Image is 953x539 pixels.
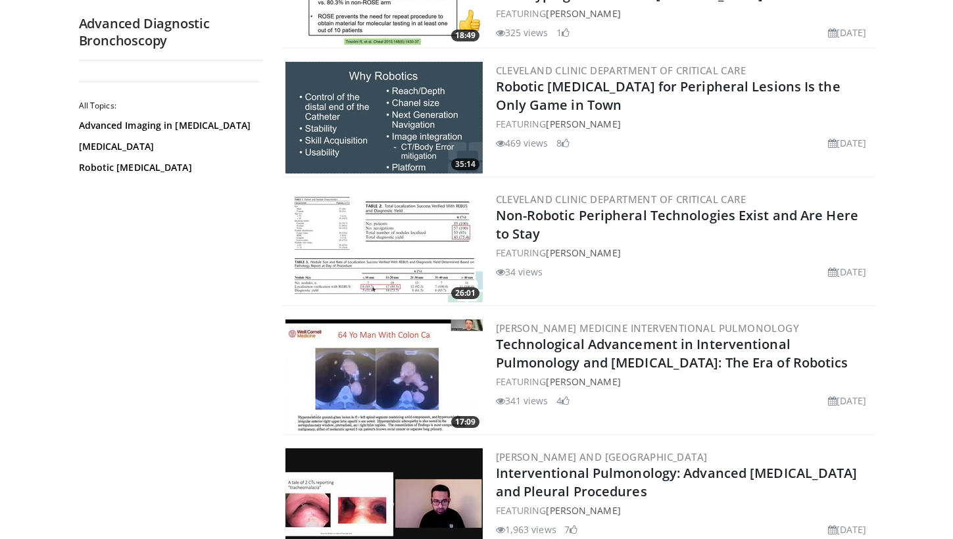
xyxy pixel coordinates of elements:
a: [PERSON_NAME] and [GEOGRAPHIC_DATA] [496,450,708,463]
h2: Advanced Diagnostic Bronchoscopy [79,15,263,49]
span: 18:49 [451,30,479,41]
li: 8 [556,136,570,150]
a: Technological Advancement in Interventional Pulmonology and [MEDICAL_DATA]: The Era of Robotics [496,335,848,371]
li: [DATE] [828,394,867,408]
a: 17:09 [285,319,483,431]
img: e4fc343c-97e4-4c72-9dd4-e9fdd390c2a1.300x170_q85_crop-smart_upscale.jpg [285,62,483,174]
h2: All Topics: [79,101,260,111]
span: 35:14 [451,158,479,170]
a: [PERSON_NAME] [546,375,620,388]
li: [DATE] [828,26,867,39]
div: FEATURING [496,7,872,20]
a: Interventional Pulmonology: Advanced [MEDICAL_DATA] and Pleural Procedures [496,464,858,500]
li: [DATE] [828,523,867,536]
a: Cleveland Clinic Department of Critical Care [496,193,746,206]
a: [PERSON_NAME] Medicine Interventional Pulmonology [496,321,800,335]
a: [PERSON_NAME] [546,118,620,130]
img: 30682f29-d024-4e79-9467-2f14453c9212.300x170_q85_crop-smart_upscale.jpg [285,191,483,302]
a: [MEDICAL_DATA] [79,140,257,153]
li: 1,963 views [496,523,556,536]
li: [DATE] [828,136,867,150]
a: 35:14 [285,62,483,174]
span: 17:09 [451,416,479,428]
a: Robotic [MEDICAL_DATA] for Peripheral Lesions Is the Only Game in Town [496,78,841,114]
li: 469 views [496,136,549,150]
a: 26:01 [285,191,483,302]
a: [PERSON_NAME] [546,7,620,20]
li: 7 [564,523,577,536]
span: 26:01 [451,287,479,299]
a: [PERSON_NAME] [546,504,620,517]
a: Robotic [MEDICAL_DATA] [79,161,257,174]
li: [DATE] [828,265,867,279]
div: FEATURING [496,246,872,260]
img: 62a0c841-27a8-489a-b958-91bf910238db.300x170_q85_crop-smart_upscale.jpg [285,319,483,431]
a: Non-Robotic Peripheral Technologies Exist and Are Here to Stay [496,206,858,243]
div: FEATURING [496,117,872,131]
li: 4 [556,394,570,408]
a: Cleveland Clinic Department of Critical Care [496,64,746,77]
a: Advanced Imaging in [MEDICAL_DATA] [79,119,257,132]
li: 341 views [496,394,549,408]
a: [PERSON_NAME] [546,246,620,259]
li: 325 views [496,26,549,39]
div: FEATURING [496,504,872,517]
li: 34 views [496,265,543,279]
div: FEATURING [496,375,872,388]
li: 1 [556,26,570,39]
